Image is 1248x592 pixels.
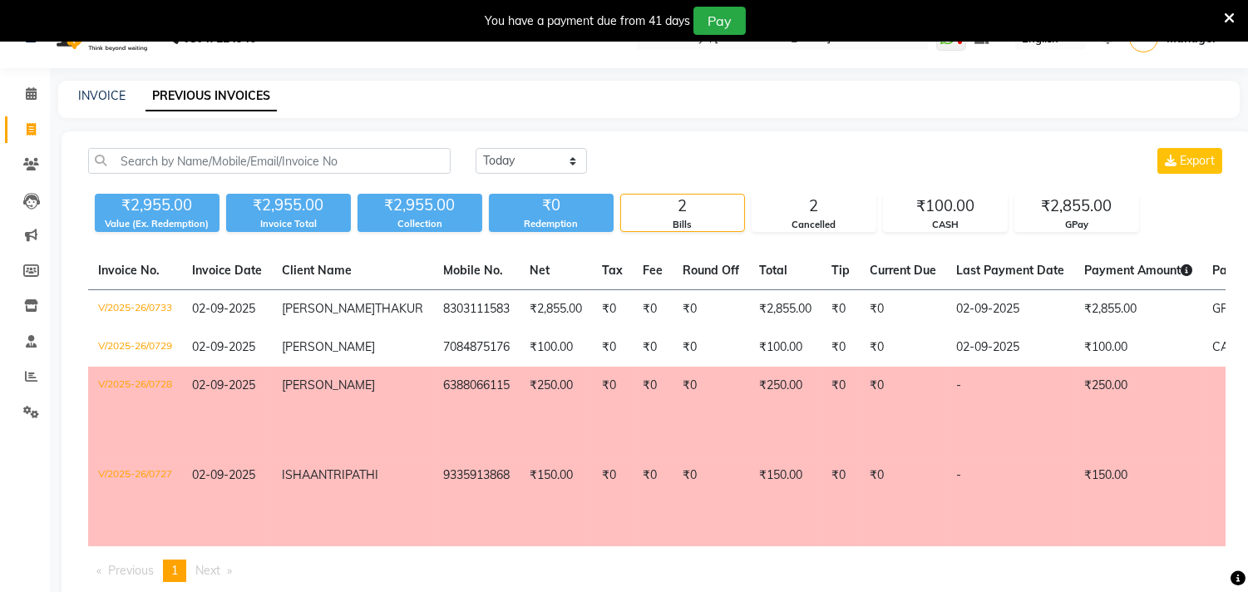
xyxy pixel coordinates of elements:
td: ₹0 [673,367,749,456]
td: ₹2,855.00 [749,290,821,329]
td: ₹2,855.00 [1074,290,1202,329]
div: 2 [752,195,876,218]
span: [PERSON_NAME] [282,377,375,392]
span: Tax [602,263,623,278]
td: 9335913868 [433,456,520,546]
td: ₹0 [821,328,860,367]
span: 1 [171,563,178,578]
div: ₹0 [489,194,614,217]
span: Fee [643,263,663,278]
div: ₹100.00 [884,195,1007,218]
td: V/2025-26/0727 [88,456,182,546]
td: - [946,456,1074,546]
td: ₹250.00 [520,367,592,456]
td: ₹250.00 [1074,367,1202,456]
td: ₹0 [673,290,749,329]
div: Redemption [489,217,614,231]
span: [PERSON_NAME] [282,301,375,316]
span: Round Off [683,263,739,278]
td: - [946,367,1074,456]
td: ₹100.00 [520,328,592,367]
span: Tip [831,263,850,278]
td: ₹150.00 [520,456,592,546]
td: ₹0 [592,328,633,367]
td: 02-09-2025 [946,290,1074,329]
td: ₹0 [633,367,673,456]
td: ₹0 [821,367,860,456]
span: THAKUR [375,301,423,316]
td: ₹150.00 [749,456,821,546]
div: ₹2,955.00 [358,194,482,217]
td: ₹0 [633,456,673,546]
button: Pay [693,7,746,35]
div: Cancelled [752,218,876,232]
div: Bills [621,218,744,232]
td: V/2025-26/0733 [88,290,182,329]
div: ₹2,955.00 [226,194,351,217]
td: ₹100.00 [1074,328,1202,367]
span: 02-09-2025 [192,301,255,316]
td: ₹0 [633,328,673,367]
span: Invoice No. [98,263,160,278]
td: 6388066115 [433,367,520,456]
div: ₹2,855.00 [1015,195,1138,218]
span: Last Payment Date [956,263,1064,278]
td: ₹0 [860,367,946,456]
div: Invoice Total [226,217,351,231]
div: CASH [884,218,1007,232]
button: Export [1157,148,1222,174]
td: ₹0 [673,456,749,546]
span: Client Name [282,263,352,278]
td: 7084875176 [433,328,520,367]
td: ₹250.00 [749,367,821,456]
td: 02-09-2025 [946,328,1074,367]
td: ₹0 [860,456,946,546]
a: PREVIOUS INVOICES [146,81,277,111]
td: ₹2,855.00 [520,290,592,329]
td: ₹0 [821,456,860,546]
div: 2 [621,195,744,218]
div: Collection [358,217,482,231]
span: [PERSON_NAME] [282,339,375,354]
a: INVOICE [78,88,126,103]
div: Value (Ex. Redemption) [95,217,220,231]
td: ₹0 [633,290,673,329]
span: GPay [1212,301,1241,316]
span: Mobile No. [443,263,503,278]
td: ₹0 [592,456,633,546]
span: Net [530,263,550,278]
span: Next [195,563,220,578]
nav: Pagination [88,560,1226,582]
td: V/2025-26/0728 [88,367,182,456]
td: ₹0 [821,290,860,329]
span: CASH [1212,339,1246,354]
div: GPay [1015,218,1138,232]
span: ISHAAN [282,467,327,482]
td: ₹100.00 [749,328,821,367]
td: ₹0 [673,328,749,367]
div: ₹2,955.00 [95,194,220,217]
td: ₹0 [860,328,946,367]
td: V/2025-26/0729 [88,328,182,367]
td: 8303111583 [433,290,520,329]
td: ₹0 [592,367,633,456]
td: ₹0 [860,290,946,329]
td: ₹150.00 [1074,456,1202,546]
span: 02-09-2025 [192,339,255,354]
span: Total [759,263,787,278]
span: Previous [108,563,154,578]
span: Invoice Date [192,263,262,278]
div: You have a payment due from 41 days [485,12,690,30]
span: 02-09-2025 [192,467,255,482]
span: Export [1180,153,1215,168]
td: ₹0 [592,290,633,329]
span: Payment Amount [1084,263,1192,278]
input: Search by Name/Mobile/Email/Invoice No [88,148,451,174]
span: Current Due [870,263,936,278]
span: TRIPATHI [327,467,378,482]
span: 02-09-2025 [192,377,255,392]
